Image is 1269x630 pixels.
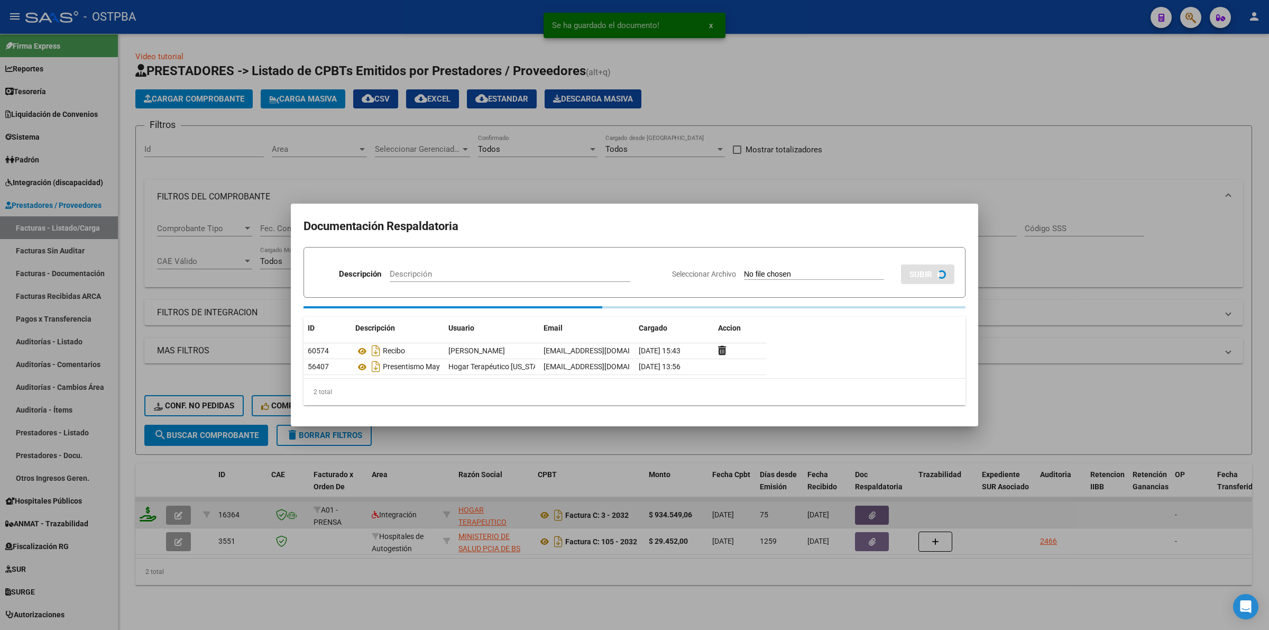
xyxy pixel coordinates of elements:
[544,362,661,371] span: [EMAIL_ADDRESS][DOMAIN_NAME]
[304,379,965,405] div: 2 total
[901,264,954,284] button: SUBIR
[448,362,568,371] span: Hogar Terapéutico [US_STATE] II SRL
[448,324,474,332] span: Usuario
[672,270,736,278] span: Seleccionar Archivo
[308,324,315,332] span: ID
[308,362,329,371] span: 56407
[355,358,440,375] div: Presentismo Mayo
[718,324,741,332] span: Accion
[444,317,539,340] datatable-header-cell: Usuario
[339,268,381,280] p: Descripción
[714,317,767,340] datatable-header-cell: Accion
[909,270,932,279] span: SUBIR
[304,216,965,236] h2: Documentación Respaldatoria
[539,317,635,340] datatable-header-cell: Email
[304,317,351,340] datatable-header-cell: ID
[639,324,667,332] span: Cargado
[369,342,383,359] i: Descargar documento
[544,346,661,355] span: [EMAIL_ADDRESS][DOMAIN_NAME]
[369,358,383,375] i: Descargar documento
[351,317,444,340] datatable-header-cell: Descripción
[448,346,505,355] span: [PERSON_NAME]
[355,324,395,332] span: Descripción
[1233,594,1258,619] div: Open Intercom Messenger
[635,317,714,340] datatable-header-cell: Cargado
[544,324,563,332] span: Email
[355,342,440,359] div: Recibo
[308,346,329,355] span: 60574
[639,346,681,355] span: [DATE] 15:43
[639,362,681,371] span: [DATE] 13:56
